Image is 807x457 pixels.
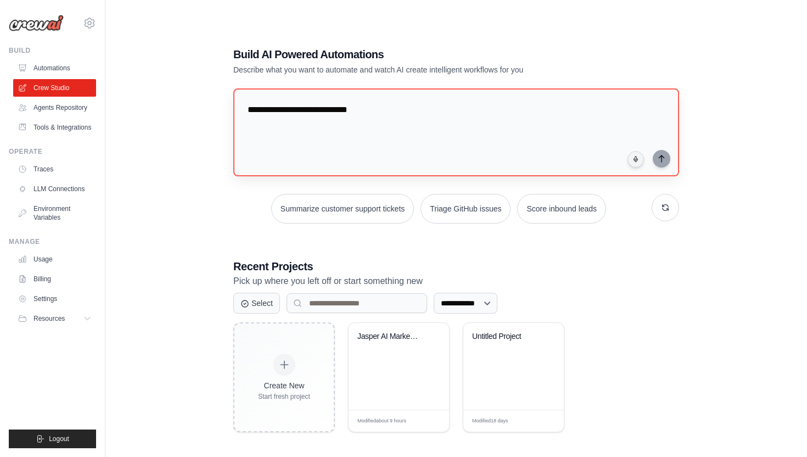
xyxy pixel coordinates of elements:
[472,417,508,425] span: Modified 18 days
[13,290,96,308] a: Settings
[9,147,96,156] div: Operate
[258,380,310,391] div: Create New
[258,392,310,401] div: Start fresh project
[423,417,433,425] span: Edit
[13,59,96,77] a: Automations
[9,237,96,246] div: Manage
[49,434,69,443] span: Logout
[357,417,406,425] span: Modified about 9 hours
[233,259,679,274] h3: Recent Projects
[13,119,96,136] a: Tools & Integrations
[13,160,96,178] a: Traces
[421,194,511,224] button: Triage GitHub issues
[233,274,679,288] p: Pick up where you left off or start something new
[517,194,606,224] button: Score inbound leads
[233,47,602,62] h1: Build AI Powered Automations
[13,180,96,198] a: LLM Connections
[13,270,96,288] a: Billing
[472,332,539,342] div: Untitled Project
[627,151,644,168] button: Click to speak your automation idea
[233,64,602,75] p: Describe what you want to automate and watch AI create intelligent workflows for you
[271,194,414,224] button: Summarize customer support tickets
[9,46,96,55] div: Build
[13,200,96,226] a: Environment Variables
[357,332,424,342] div: Jasper AI Market Research
[13,99,96,116] a: Agents Repository
[33,314,65,323] span: Resources
[538,417,547,425] span: Edit
[13,310,96,327] button: Resources
[233,293,280,314] button: Select
[9,430,96,448] button: Logout
[13,79,96,97] a: Crew Studio
[652,194,679,221] button: Get new suggestions
[9,15,64,31] img: Logo
[13,250,96,268] a: Usage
